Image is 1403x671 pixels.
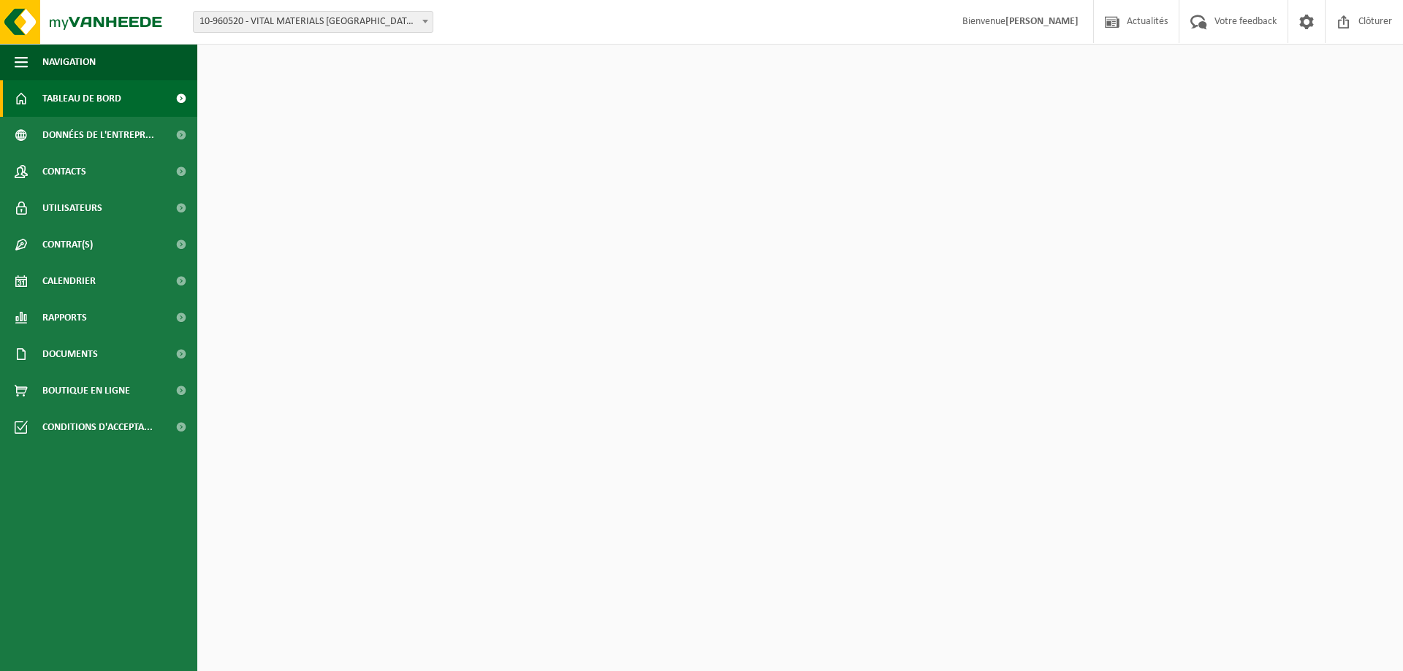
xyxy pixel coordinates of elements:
span: Contrat(s) [42,226,93,263]
span: Navigation [42,44,96,80]
span: 10-960520 - VITAL MATERIALS BELGIUM S.A. - TILLY [194,12,433,32]
span: Contacts [42,153,86,190]
span: Boutique en ligne [42,372,130,409]
span: 10-960520 - VITAL MATERIALS BELGIUM S.A. - TILLY [193,11,433,33]
span: Utilisateurs [42,190,102,226]
strong: [PERSON_NAME] [1005,16,1079,27]
span: Calendrier [42,263,96,299]
span: Données de l'entrepr... [42,117,154,153]
span: Tableau de bord [42,80,121,117]
span: Conditions d'accepta... [42,409,153,445]
span: Documents [42,336,98,372]
span: Rapports [42,299,87,336]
